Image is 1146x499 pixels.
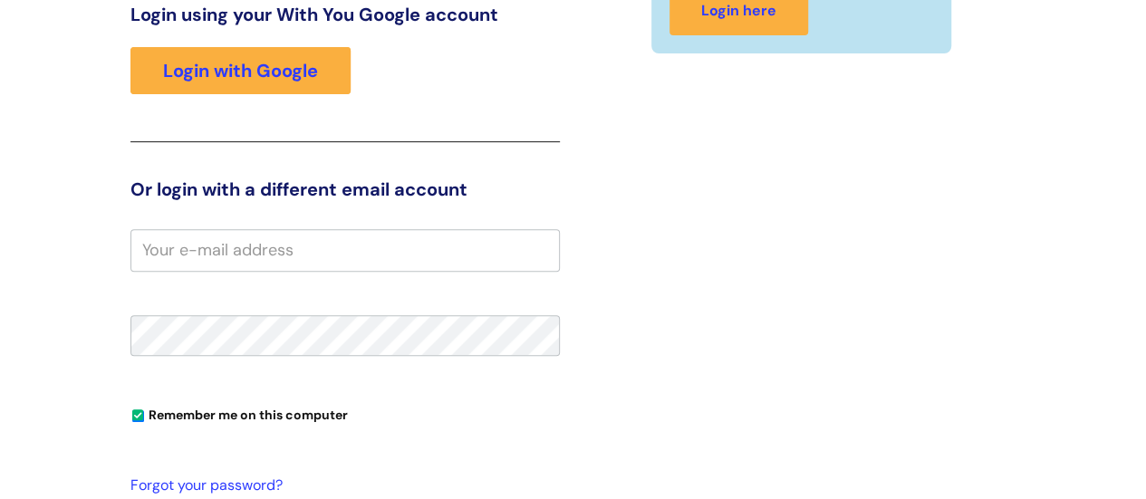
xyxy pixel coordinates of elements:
div: You can uncheck this option if you're logging in from a shared device [130,399,560,428]
a: Forgot your password? [130,473,551,499]
input: Remember me on this computer [132,410,144,422]
a: Login with Google [130,47,351,94]
h3: Login using your With You Google account [130,4,560,25]
label: Remember me on this computer [130,403,348,423]
h3: Or login with a different email account [130,178,560,200]
input: Your e-mail address [130,229,560,271]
